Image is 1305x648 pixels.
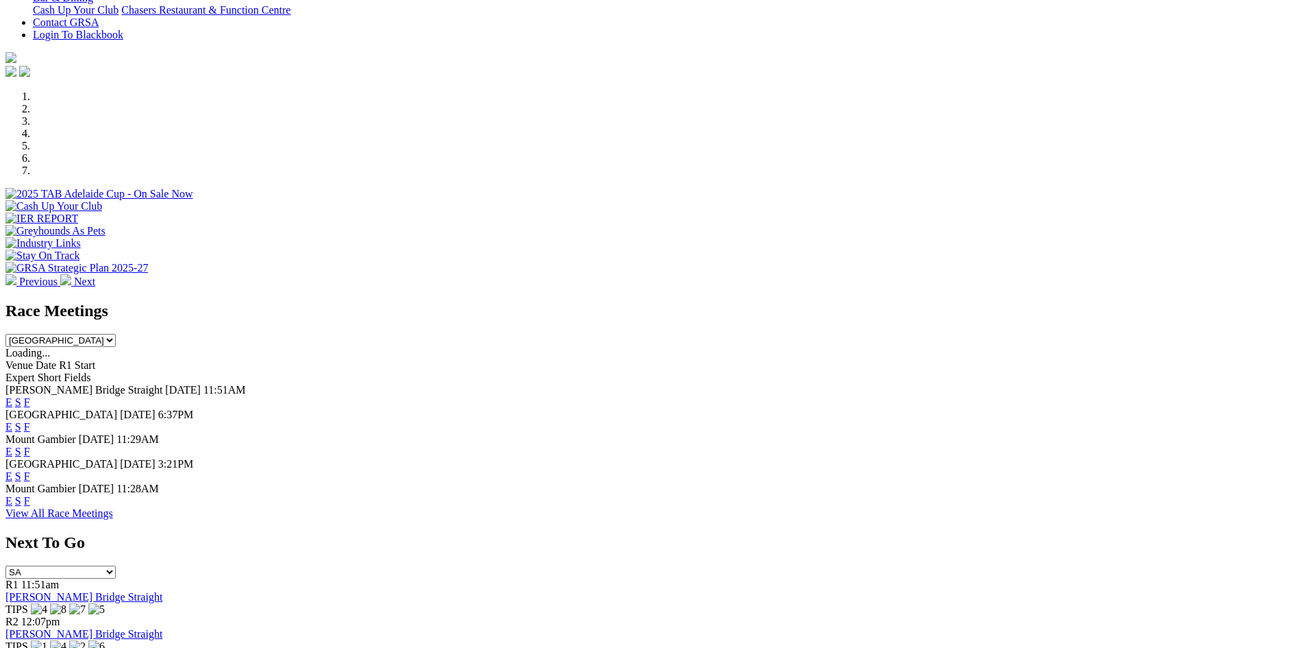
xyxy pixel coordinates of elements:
[79,433,114,445] span: [DATE]
[5,507,113,519] a: View All Race Meetings
[5,347,50,359] span: Loading...
[59,359,95,371] span: R1 Start
[33,16,99,28] a: Contact GRSA
[36,359,56,371] span: Date
[5,533,1300,552] h2: Next To Go
[21,579,59,590] span: 11:51am
[5,458,117,470] span: [GEOGRAPHIC_DATA]
[31,603,47,616] img: 4
[15,421,21,433] a: S
[21,616,60,627] span: 12:07pm
[33,29,123,40] a: Login To Blackbook
[5,274,16,285] img: chevron-left-pager-white.svg
[60,276,95,287] a: Next
[69,603,86,616] img: 7
[64,372,90,383] span: Fields
[15,396,21,408] a: S
[5,188,193,200] img: 2025 TAB Adelaide Cup - On Sale Now
[24,470,30,482] a: F
[24,396,30,408] a: F
[5,213,78,225] img: IER REPORT
[5,200,102,213] img: Cash Up Your Club
[5,616,18,627] span: R2
[5,52,16,63] img: logo-grsa-white.png
[116,483,159,494] span: 11:28AM
[158,409,194,420] span: 6:37PM
[24,446,30,457] a: F
[5,483,76,494] span: Mount Gambier
[5,276,60,287] a: Previous
[5,421,12,433] a: E
[5,628,162,640] a: [PERSON_NAME] Bridge Straight
[5,302,1300,320] h2: Race Meetings
[15,446,21,457] a: S
[5,225,105,237] img: Greyhounds As Pets
[165,384,201,396] span: [DATE]
[60,274,71,285] img: chevron-right-pager-white.svg
[5,396,12,408] a: E
[5,372,35,383] span: Expert
[5,359,33,371] span: Venue
[116,433,159,445] span: 11:29AM
[15,470,21,482] a: S
[5,66,16,77] img: facebook.svg
[5,446,12,457] a: E
[19,66,30,77] img: twitter.svg
[24,421,30,433] a: F
[5,470,12,482] a: E
[158,458,194,470] span: 3:21PM
[33,4,119,16] a: Cash Up Your Club
[33,4,1300,16] div: Bar & Dining
[203,384,246,396] span: 11:51AM
[5,262,148,274] img: GRSA Strategic Plan 2025-27
[5,591,162,603] a: [PERSON_NAME] Bridge Straight
[120,458,156,470] span: [DATE]
[88,603,105,616] img: 5
[120,409,156,420] span: [DATE]
[5,384,162,396] span: [PERSON_NAME] Bridge Straight
[24,495,30,507] a: F
[5,250,79,262] img: Stay On Track
[5,495,12,507] a: E
[50,603,66,616] img: 8
[38,372,62,383] span: Short
[5,237,81,250] img: Industry Links
[74,276,95,287] span: Next
[19,276,58,287] span: Previous
[5,579,18,590] span: R1
[5,433,76,445] span: Mount Gambier
[15,495,21,507] a: S
[5,603,28,615] span: TIPS
[79,483,114,494] span: [DATE]
[121,4,290,16] a: Chasers Restaurant & Function Centre
[5,409,117,420] span: [GEOGRAPHIC_DATA]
